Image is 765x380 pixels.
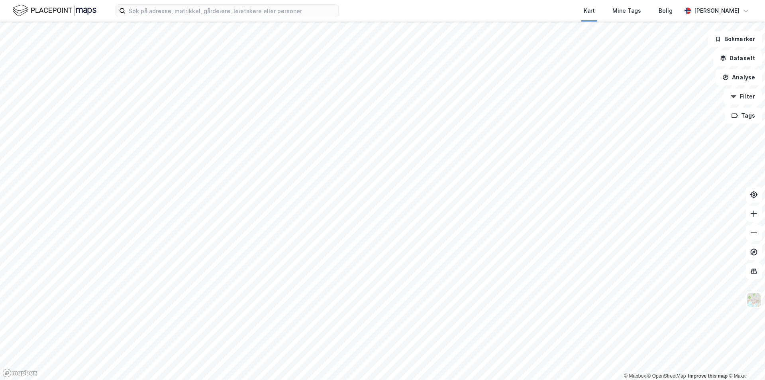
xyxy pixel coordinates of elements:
[725,108,762,124] button: Tags
[584,6,595,16] div: Kart
[659,6,673,16] div: Bolig
[716,69,762,85] button: Analyse
[724,89,762,104] button: Filter
[688,373,728,379] a: Improve this map
[694,6,739,16] div: [PERSON_NAME]
[13,4,96,18] img: logo.f888ab2527a4732fd821a326f86c7f29.svg
[708,31,762,47] button: Bokmerker
[746,292,761,307] img: Z
[624,373,646,379] a: Mapbox
[647,373,686,379] a: OpenStreetMap
[725,342,765,380] iframe: Chat Widget
[612,6,641,16] div: Mine Tags
[713,50,762,66] button: Datasett
[2,368,37,378] a: Mapbox homepage
[126,5,338,17] input: Søk på adresse, matrikkel, gårdeiere, leietakere eller personer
